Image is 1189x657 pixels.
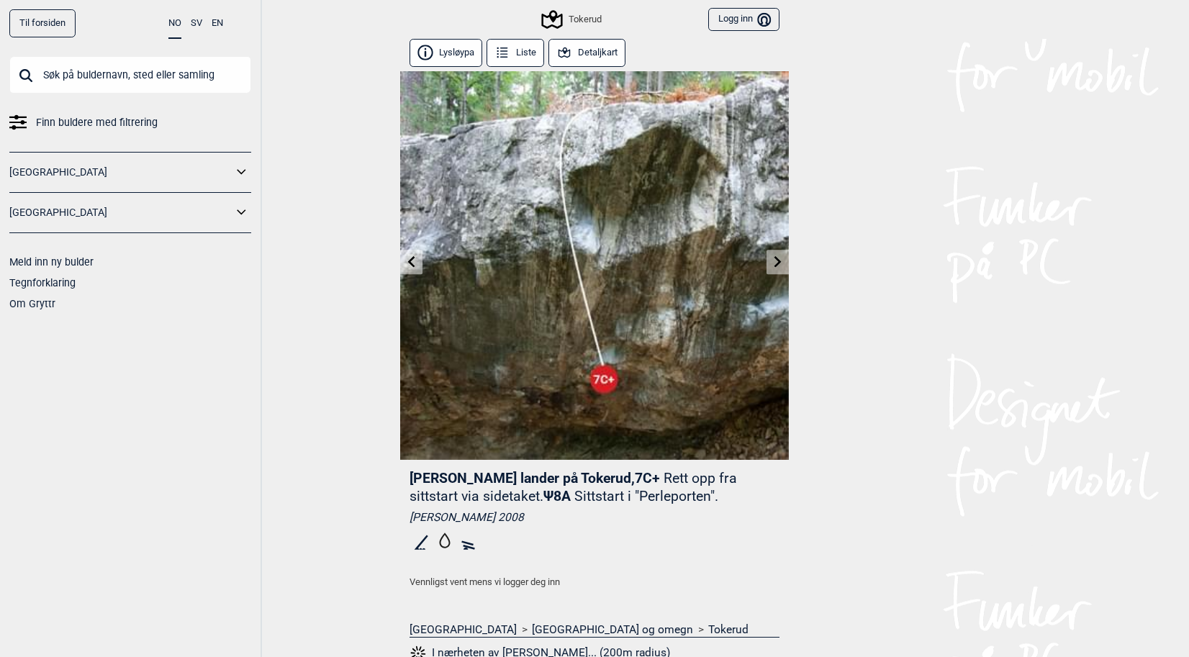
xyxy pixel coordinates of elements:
nav: > > [410,622,779,637]
span: Ψ 8A [543,488,718,504]
p: Rett opp fra sittstart via sidetaket. [410,470,737,504]
button: NO [168,9,181,39]
button: Logg inn [708,8,779,32]
a: [GEOGRAPHIC_DATA] og omegn [532,622,693,637]
a: [GEOGRAPHIC_DATA] [9,202,232,223]
a: Tokerud [708,622,749,637]
button: SV [191,9,202,37]
a: Tegnforklaring [9,277,76,289]
button: EN [212,9,223,37]
button: Detaljkart [548,39,625,67]
a: [GEOGRAPHIC_DATA] [410,622,517,637]
div: [PERSON_NAME] 2008 [410,510,779,525]
span: [PERSON_NAME] lander på Tokerud , 7C+ [410,470,660,486]
button: Liste [487,39,544,67]
p: Sittstart i "Perleporten". [574,488,718,504]
span: Finn buldere med filtrering [36,112,158,133]
a: Til forsiden [9,9,76,37]
button: Lysløypa [410,39,482,67]
img: Mathias rust lander pa tokerud 190425 [400,71,789,460]
a: [GEOGRAPHIC_DATA] [9,162,232,183]
a: Meld inn ny bulder [9,256,94,268]
div: Tokerud [543,11,601,28]
input: Søk på buldernavn, sted eller samling [9,56,251,94]
p: Vennligst vent mens vi logger deg inn [410,575,779,589]
a: Om Gryttr [9,298,55,309]
a: Finn buldere med filtrering [9,112,251,133]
